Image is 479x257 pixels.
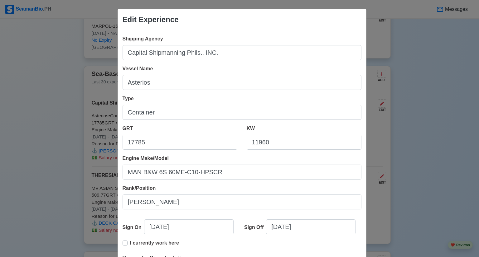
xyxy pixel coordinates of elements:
[123,45,361,60] input: Ex: Global Gateway
[247,135,361,150] input: 8000
[123,105,361,120] input: Bulk, Container, etc.
[244,224,266,231] div: Sign Off
[123,14,179,25] div: Edit Experience
[123,135,237,150] input: 33922
[130,239,179,247] p: I currently work here
[123,224,144,231] div: Sign On
[247,126,255,131] span: KW
[123,194,361,209] input: Ex: Third Officer or 3/OFF
[123,96,134,101] span: Type
[123,75,361,90] input: Ex: Dolce Vita
[123,36,163,41] span: Shipping Agency
[123,126,133,131] span: GRT
[123,156,169,161] span: Engine Make/Model
[123,165,361,180] input: Ex. Man B&W MC
[123,185,156,191] span: Rank/Position
[123,66,153,71] span: Vessel Name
